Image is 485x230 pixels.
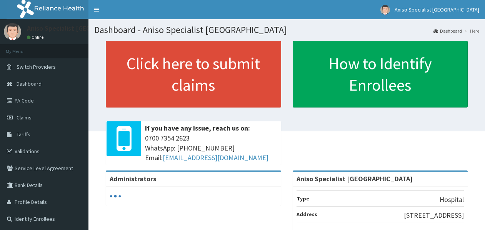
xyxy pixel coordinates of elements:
a: [EMAIL_ADDRESS][DOMAIN_NAME] [163,153,268,162]
b: If you have any issue, reach us on: [145,124,250,132]
span: Tariffs [17,131,30,138]
a: Click here to submit claims [106,41,281,108]
img: User Image [380,5,390,15]
span: Claims [17,114,32,121]
span: Switch Providers [17,63,56,70]
a: Dashboard [433,28,462,34]
b: Address [297,211,317,218]
img: User Image [4,23,21,40]
b: Type [297,195,309,202]
h1: Dashboard - Aniso Specialist [GEOGRAPHIC_DATA] [94,25,479,35]
p: [STREET_ADDRESS] [404,210,464,220]
p: Hospital [440,195,464,205]
span: Dashboard [17,80,42,87]
svg: audio-loading [110,190,121,202]
strong: Aniso Specialist [GEOGRAPHIC_DATA] [297,174,413,183]
span: Aniso Specialist [GEOGRAPHIC_DATA] [395,6,479,13]
li: Here [463,28,479,34]
p: Aniso Specialist [GEOGRAPHIC_DATA] [27,25,139,32]
a: Online [27,35,45,40]
a: How to Identify Enrollees [293,41,468,108]
b: Administrators [110,174,156,183]
span: 0700 7354 2623 WhatsApp: [PHONE_NUMBER] Email: [145,133,277,163]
